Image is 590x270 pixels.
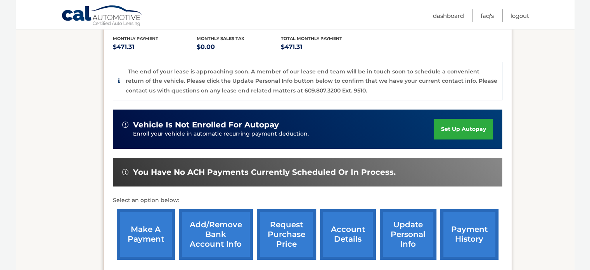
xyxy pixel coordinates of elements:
a: payment history [440,209,498,260]
span: You have no ACH payments currently scheduled or in process. [133,167,396,177]
a: set up autopay [434,119,493,139]
a: update personal info [380,209,436,260]
a: Cal Automotive [61,5,143,28]
span: Monthly sales Tax [197,36,244,41]
span: Monthly Payment [113,36,158,41]
p: $471.31 [281,42,365,52]
a: FAQ's [481,9,494,22]
p: Enroll your vehicle in automatic recurring payment deduction. [133,130,434,138]
a: request purchase price [257,209,316,260]
img: alert-white.svg [122,169,128,175]
span: vehicle is not enrolled for autopay [133,120,279,130]
a: Logout [510,9,529,22]
a: account details [320,209,376,260]
p: Select an option below: [113,196,502,205]
span: Total Monthly Payment [281,36,342,41]
p: The end of your lease is approaching soon. A member of our lease end team will be in touch soon t... [126,68,497,94]
a: Add/Remove bank account info [179,209,253,260]
p: $0.00 [197,42,281,52]
p: $471.31 [113,42,197,52]
a: Dashboard [433,9,464,22]
img: alert-white.svg [122,122,128,128]
a: make a payment [117,209,175,260]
